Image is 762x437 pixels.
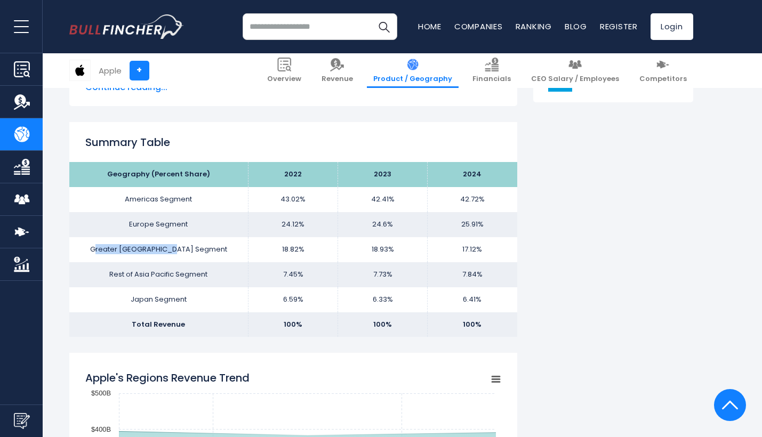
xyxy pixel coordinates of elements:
td: 42.72% [428,187,517,212]
th: Geography (Percent Share) [69,162,248,187]
a: Companies [454,21,503,32]
th: 2022 [248,162,338,187]
span: Financials [472,75,511,84]
td: Rest of Asia Pacific Segment [69,262,248,287]
a: Blog [565,21,587,32]
td: 6.41% [428,287,517,312]
a: Home [418,21,442,32]
a: Overview [261,53,308,88]
img: bullfincher logo [69,14,184,39]
a: Financials [466,53,517,88]
td: 6.33% [338,287,428,312]
td: 7.73% [338,262,428,287]
span: CEO Salary / Employees [531,75,619,84]
tspan: Apple's Regions Revenue Trend [85,370,250,385]
td: 18.82% [248,237,338,262]
button: Search [371,13,397,40]
a: Go to homepage [69,14,184,39]
td: Americas Segment [69,187,248,212]
td: 6.59% [248,287,338,312]
h2: Summary Table [85,134,501,150]
span: Salesforce Revenue by Region [576,70,679,88]
td: 42.41% [338,187,428,212]
div: Apple [99,64,122,77]
td: 7.84% [428,262,517,287]
a: Ranking [516,21,552,32]
td: 7.45% [248,262,338,287]
td: 24.12% [248,212,338,237]
span: Revenue [322,75,353,84]
th: 2023 [338,162,428,187]
td: Total Revenue [69,312,248,337]
a: CEO Salary / Employees [525,53,625,88]
td: 100% [338,312,428,337]
span: Competitors [639,75,687,84]
img: AAPL logo [70,60,90,80]
td: 100% [428,312,517,337]
th: 2024 [428,162,517,187]
a: Register [600,21,638,32]
a: Revenue [315,53,359,88]
td: 17.12% [428,237,517,262]
a: Login [651,13,693,40]
td: 25.91% [428,212,517,237]
td: 18.93% [338,237,428,262]
td: 43.02% [248,187,338,212]
td: Greater [GEOGRAPHIC_DATA] Segment [69,237,248,262]
a: Competitors [633,53,693,88]
span: Product / Geography [373,75,452,84]
text: $400B [91,425,110,433]
td: 24.6% [338,212,428,237]
td: 100% [248,312,338,337]
span: Overview [267,75,301,84]
td: Europe Segment [69,212,248,237]
td: Japan Segment [69,287,248,312]
a: + [130,61,149,80]
text: $500B [91,389,110,397]
a: Product / Geography [367,53,459,88]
